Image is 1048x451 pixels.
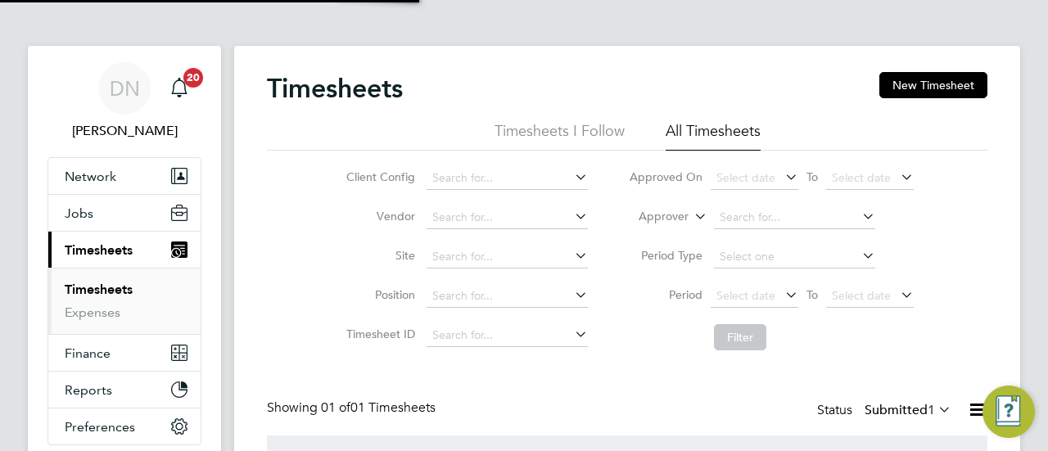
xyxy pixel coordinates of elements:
[928,402,935,418] span: 1
[716,170,775,185] span: Select date
[65,419,135,435] span: Preferences
[629,248,702,263] label: Period Type
[982,386,1035,438] button: Engage Resource Center
[267,72,403,105] h2: Timesheets
[48,232,201,268] button: Timesheets
[832,170,891,185] span: Select date
[341,209,415,223] label: Vendor
[48,268,201,334] div: Timesheets
[832,288,891,303] span: Select date
[163,62,196,115] a: 20
[341,287,415,302] label: Position
[48,195,201,231] button: Jobs
[629,169,702,184] label: Approved On
[629,287,702,302] label: Period
[321,399,436,416] span: 01 Timesheets
[65,304,120,320] a: Expenses
[802,166,823,187] span: To
[716,288,775,303] span: Select date
[865,402,951,418] label: Submitted
[65,345,111,361] span: Finance
[65,282,133,297] a: Timesheets
[65,205,93,221] span: Jobs
[495,121,625,151] li: Timesheets I Follow
[666,121,761,151] li: All Timesheets
[341,248,415,263] label: Site
[267,399,439,417] div: Showing
[321,399,350,416] span: 01 of
[427,167,588,190] input: Search for...
[714,324,766,350] button: Filter
[341,327,415,341] label: Timesheet ID
[48,408,201,444] button: Preferences
[427,285,588,308] input: Search for...
[110,78,140,99] span: DN
[802,284,823,305] span: To
[48,335,201,371] button: Finance
[183,68,203,88] span: 20
[65,169,116,184] span: Network
[341,169,415,184] label: Client Config
[47,62,201,141] a: DN[PERSON_NAME]
[615,209,689,225] label: Approver
[427,246,588,268] input: Search for...
[714,206,875,229] input: Search for...
[879,72,987,98] button: New Timesheet
[817,399,955,422] div: Status
[65,382,112,398] span: Reports
[714,246,875,268] input: Select one
[427,324,588,347] input: Search for...
[48,158,201,194] button: Network
[65,242,133,258] span: Timesheets
[427,206,588,229] input: Search for...
[47,121,201,141] span: Danielle Nicholas
[48,372,201,408] button: Reports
